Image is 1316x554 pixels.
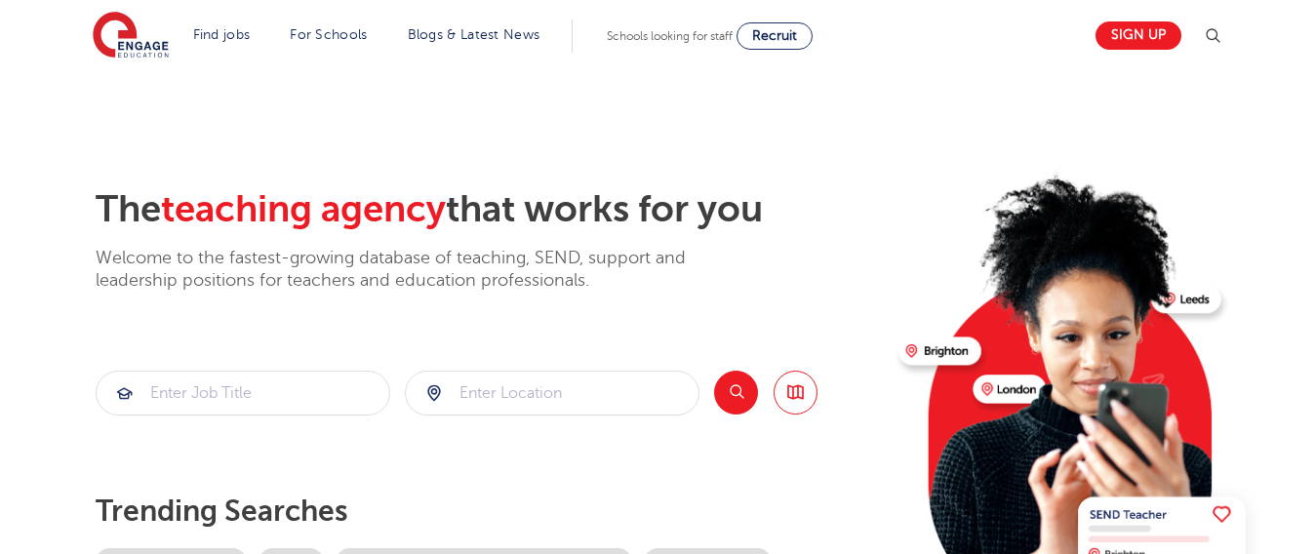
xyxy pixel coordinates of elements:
div: Submit [405,371,699,415]
a: Recruit [737,22,813,50]
span: Schools looking for staff [607,29,733,43]
input: Submit [406,372,698,415]
h2: The that works for you [96,187,883,232]
p: Welcome to the fastest-growing database of teaching, SEND, support and leadership positions for t... [96,247,739,293]
span: teaching agency [161,188,446,230]
input: Submit [97,372,389,415]
div: Submit [96,371,390,415]
button: Search [714,371,758,415]
a: Blogs & Latest News [408,27,540,42]
a: Find jobs [193,27,251,42]
a: For Schools [290,27,367,42]
p: Trending searches [96,494,883,529]
span: Recruit [752,28,797,43]
img: Engage Education [93,12,169,60]
a: Sign up [1096,21,1181,50]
